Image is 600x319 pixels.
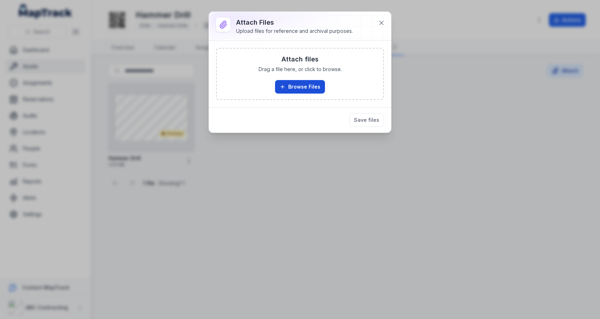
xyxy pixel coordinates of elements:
[236,18,353,28] h3: Attach Files
[281,54,319,64] h3: Attach files
[349,113,384,127] button: Save files
[236,28,353,35] div: Upload files for reference and archival purposes.
[275,80,325,94] button: Browse Files
[259,66,342,73] span: Drag a file here, or click to browse.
